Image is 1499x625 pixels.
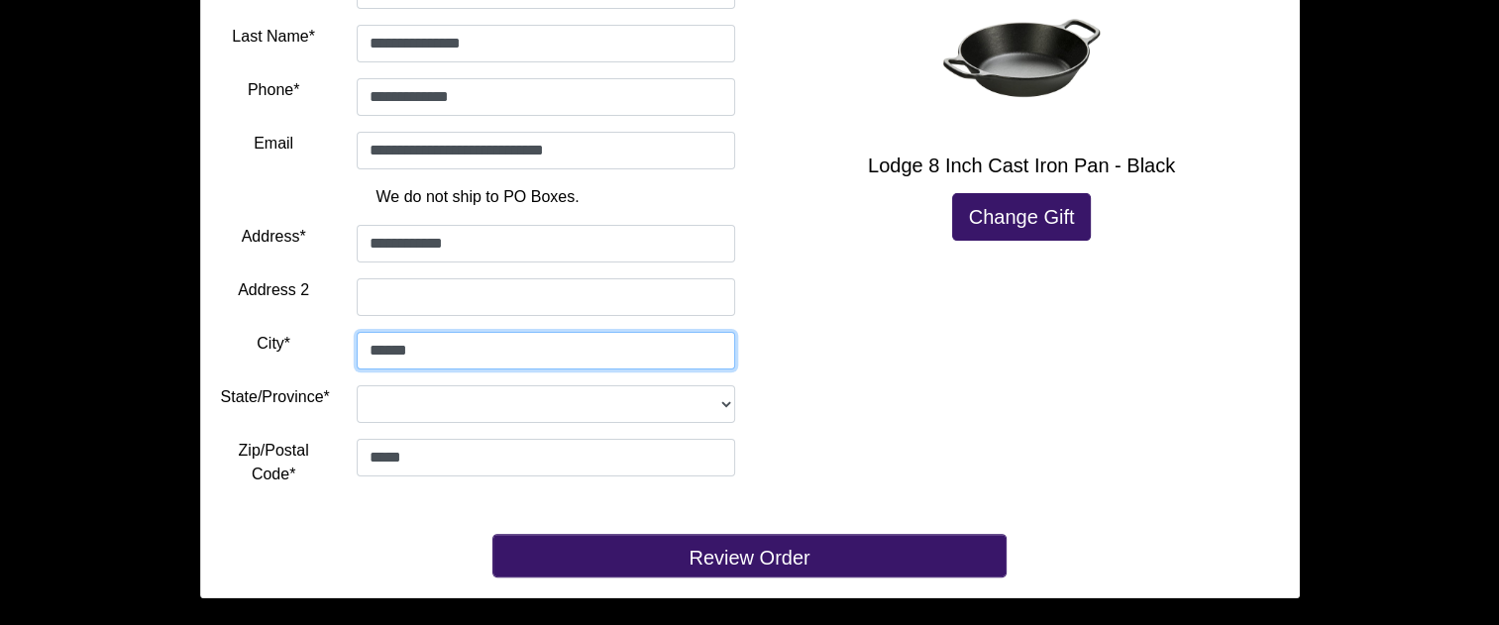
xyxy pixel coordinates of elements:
[238,278,309,302] label: Address 2
[221,385,330,409] label: State/Province*
[257,332,290,356] label: City*
[952,193,1092,241] a: Change Gift
[492,534,1007,577] button: Review Order
[942,14,1101,102] img: Lodge 8 Inch Cast Iron Pan - Black
[248,78,300,102] label: Phone*
[232,25,315,49] label: Last Name*
[765,154,1279,177] h5: Lodge 8 Inch Cast Iron Pan - Black
[221,439,327,486] label: Zip/Postal Code*
[254,132,293,156] label: Email
[236,185,720,209] p: We do not ship to PO Boxes.
[242,225,306,249] label: Address*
